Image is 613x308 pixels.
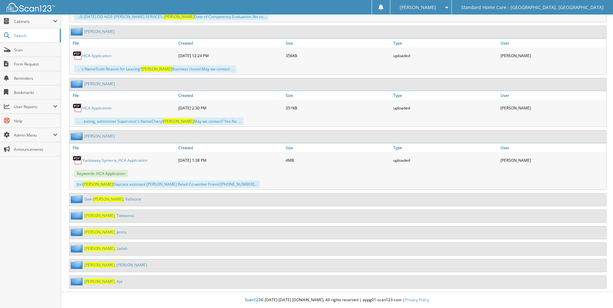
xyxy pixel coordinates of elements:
[581,277,613,308] iframe: Chat Widget
[461,5,604,9] span: Standard Home Care - [GEOGRAPHIC_DATA], [GEOGRAPHIC_DATA]
[499,101,606,114] div: [PERSON_NAME]
[142,66,172,72] span: [PERSON_NAME]
[84,29,115,34] a: [PERSON_NAME]
[14,47,58,53] span: Scan
[392,154,499,167] div: uploaded
[69,91,177,100] a: File
[177,143,284,152] a: Created
[73,51,82,60] img: PDF.png
[74,180,260,188] div: Jori Daycare assistant [PERSON_NAME] Retail Co worker Friend [PHONE_NUMBER]...
[405,297,429,303] a: Privacy Policy
[71,211,84,220] img: folder2.png
[84,213,115,218] span: [PERSON_NAME]
[499,91,606,100] a: User
[73,103,82,113] img: PDF.png
[392,49,499,62] div: uploaded
[14,76,58,81] span: Reminders
[499,39,606,47] a: User
[84,246,115,251] span: [PERSON_NAME]
[164,14,194,19] span: [PERSON_NAME]
[84,262,147,268] a: [PERSON_NAME], [PERSON_NAME]
[284,39,391,47] a: Size
[82,53,111,58] a: HCA Application
[84,262,115,268] span: [PERSON_NAME]
[82,158,147,163] a: Yankaway-Symeria_HCA Application
[84,229,115,235] span: [PERSON_NAME]
[82,105,111,111] a: HCA Application
[177,154,284,167] div: [DATE] 1:38 PM
[284,101,391,114] div: 351KB
[71,261,84,269] img: folder2.png
[71,27,84,36] img: folder2.png
[177,91,284,100] a: Created
[177,101,284,114] div: [DATE] 2:30 PM
[14,33,57,38] span: Search
[14,19,53,24] span: Cabinets
[284,49,391,62] div: 356KB
[84,196,141,202] a: Gee-[PERSON_NAME], Vallaurie
[74,118,243,125] div: .... , eating, administer Supervisor's NameCheryl May we contact? Yes No ...
[245,297,260,303] span: Scan123
[84,229,127,235] a: [PERSON_NAME], Jerico
[84,213,134,218] a: [PERSON_NAME], Tateanna
[84,279,122,284] a: [PERSON_NAME], Aja
[61,292,613,308] div: © [DATE]-[DATE] [DOMAIN_NAME]. All rights reserved | appg01-scan123-com |
[177,39,284,47] a: Created
[392,39,499,47] a: Type
[499,143,606,152] a: User
[69,143,177,152] a: File
[74,13,269,20] div: ...G [DATE] DD AIDE-[PERSON_NAME] SERVICES- Date of Competency Evaluation: No co...
[392,101,499,114] div: uploaded
[74,170,128,177] span: Keywords: HCA Application
[93,196,123,202] span: [PERSON_NAME]
[84,279,115,284] span: [PERSON_NAME]
[71,132,84,140] img: folder2.png
[71,195,84,203] img: folder2.png
[71,80,84,88] img: folder2.png
[71,244,84,252] img: folder2.png
[400,5,436,9] span: [PERSON_NAME]
[284,154,391,167] div: 4MB
[499,154,606,167] div: [PERSON_NAME]
[499,49,606,62] div: [PERSON_NAME]
[163,118,194,124] span: [PERSON_NAME]
[84,81,115,87] a: [PERSON_NAME]
[284,91,391,100] a: Size
[392,91,499,100] a: Type
[84,246,127,251] a: [PERSON_NAME], Lailah
[14,90,58,95] span: Bookmarks
[177,49,284,62] div: [DATE] 12:24 PM
[71,277,84,285] img: folder2.png
[14,104,53,109] span: User Reports
[73,155,82,165] img: PDF.png
[84,133,115,139] a: [PERSON_NAME]
[14,147,58,152] span: Announcements
[83,181,113,187] span: [PERSON_NAME]
[71,228,84,236] img: folder2.png
[6,3,55,12] img: scan123-logo-white.svg
[69,39,177,47] a: File
[14,61,58,67] span: Form Request
[284,143,391,152] a: Size
[14,118,58,124] span: Help
[74,65,236,73] div: ... 's NameScott Reason for Leaving? Business closed May we contact ...
[392,143,499,152] a: Type
[14,132,53,138] span: Admin Menu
